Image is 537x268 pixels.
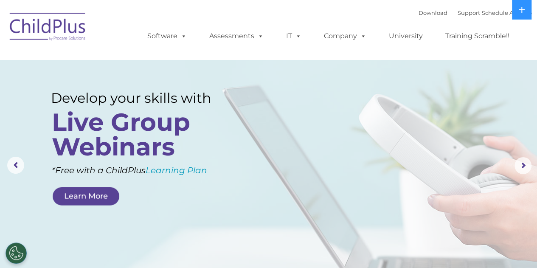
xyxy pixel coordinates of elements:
a: Training Scramble!! [437,28,518,45]
rs-layer: *Free with a ChildPlus [52,162,242,178]
a: University [380,28,431,45]
font: | [419,9,532,16]
a: Learn More [53,187,119,205]
img: ChildPlus by Procare Solutions [6,7,90,49]
span: Last name [118,56,144,62]
a: Software [139,28,195,45]
rs-layer: Develop your skills with [51,90,228,106]
a: IT [278,28,310,45]
a: Support [458,9,480,16]
a: Company [315,28,375,45]
a: Assessments [201,28,272,45]
a: Schedule A Demo [482,9,532,16]
rs-layer: Live Group Webinars [52,110,226,159]
a: Learning Plan [146,165,207,175]
button: Cookies Settings [6,243,27,264]
span: Phone number [118,91,154,97]
a: Download [419,9,447,16]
